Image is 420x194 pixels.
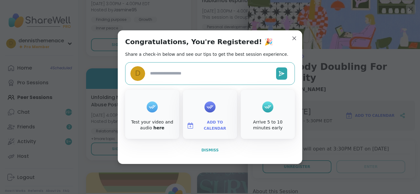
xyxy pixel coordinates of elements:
a: here [153,125,164,130]
div: Arrive 5 to 10 minutes early [242,119,294,131]
span: Dismiss [201,148,219,152]
button: Dismiss [125,144,295,157]
div: Test your video and audio [126,119,178,131]
img: ShareWell Logomark [187,122,194,129]
button: Add to Calendar [184,119,236,132]
h1: Congratulations, You're Registered! 🎉 [125,38,273,46]
span: d [135,68,141,79]
h2: Share a check-in below and see our tips to get the best session experience. [125,51,288,57]
span: Add to Calendar [196,120,233,131]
